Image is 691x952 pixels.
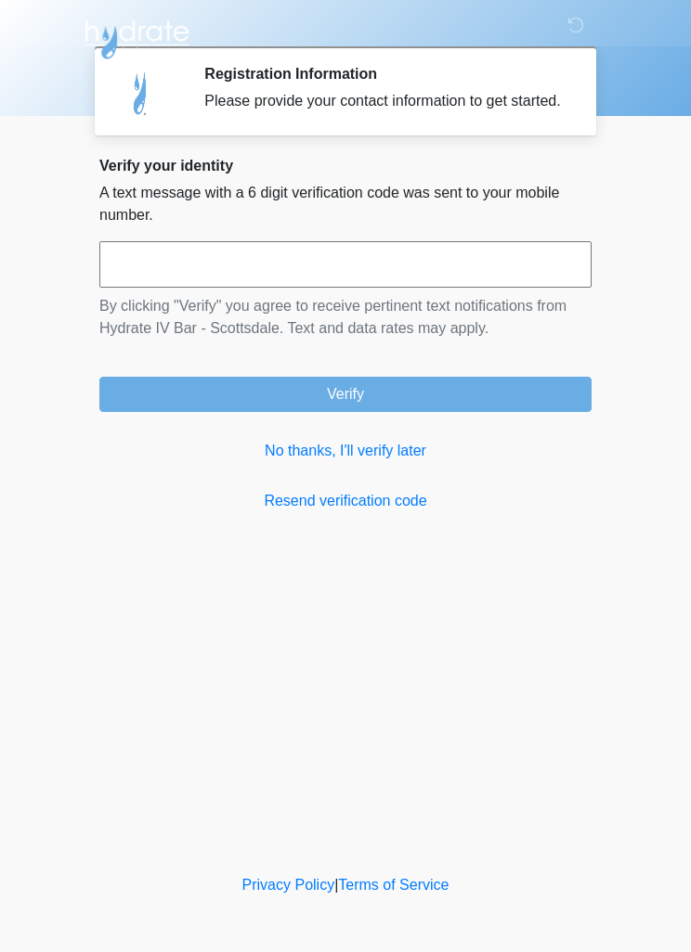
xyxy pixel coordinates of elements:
a: No thanks, I'll verify later [99,440,592,462]
img: Agent Avatar [113,65,169,121]
button: Verify [99,377,592,412]
p: By clicking "Verify" you agree to receive pertinent text notifications from Hydrate IV Bar - Scot... [99,295,592,340]
a: Resend verification code [99,490,592,512]
a: Terms of Service [338,877,449,893]
a: Privacy Policy [242,877,335,893]
div: Please provide your contact information to get started. [204,90,564,112]
p: A text message with a 6 digit verification code was sent to your mobile number. [99,182,592,226]
img: Hydrate IV Bar - Scottsdale Logo [81,14,192,60]
h2: Verify your identity [99,157,592,174]
a: | [334,877,338,893]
